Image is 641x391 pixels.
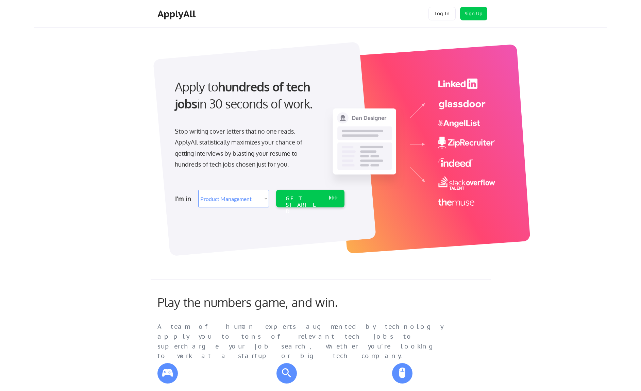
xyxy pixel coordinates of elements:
[286,195,322,215] div: GET STARTED
[157,322,457,361] div: A team of human experts augmented by technology apply you to tons of relevant tech jobs to superc...
[175,79,313,111] strong: hundreds of tech jobs
[428,7,456,20] button: Log In
[175,126,315,170] div: Stop writing cover letters that no one reads. ApplyAll statistically maximizes your chance of get...
[460,7,487,20] button: Sign Up
[175,78,342,113] div: Apply to in 30 seconds of work.
[175,193,194,204] div: I'm in
[157,8,198,20] div: ApplyAll
[157,295,368,309] div: Play the numbers game, and win.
